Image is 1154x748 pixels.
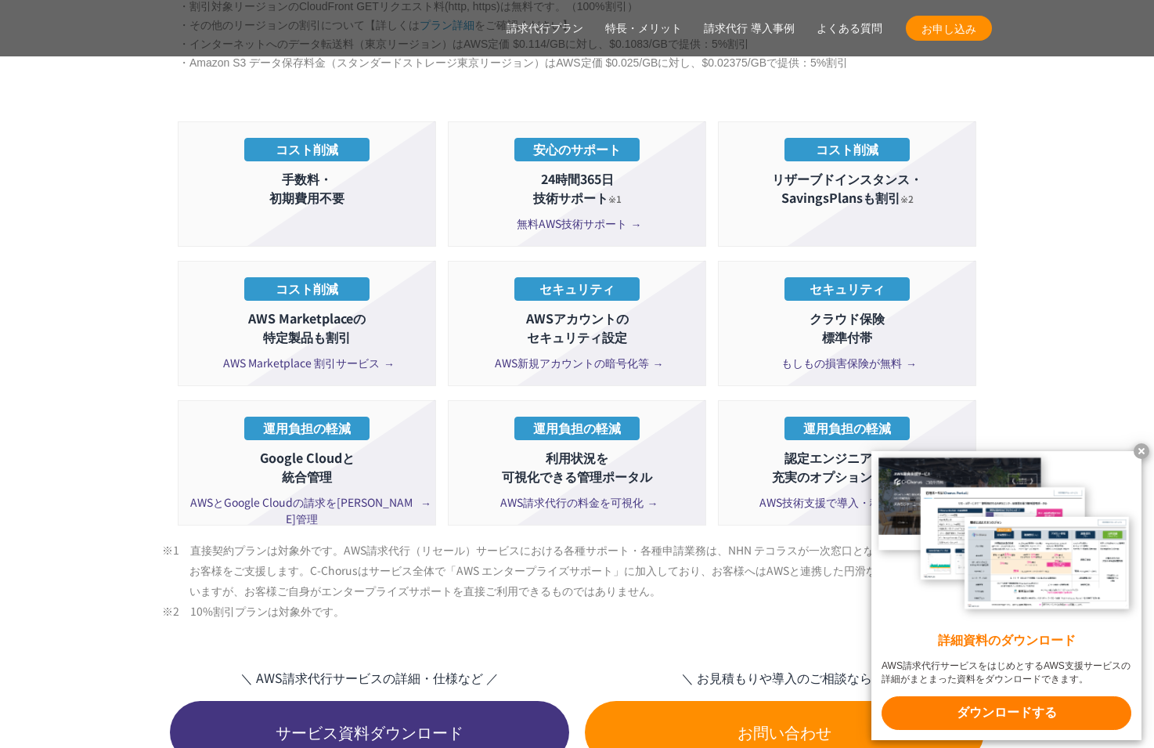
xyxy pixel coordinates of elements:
[186,169,427,207] p: 手数料・ 初期費用不要
[514,138,640,161] p: 安心のサポート
[727,309,968,346] p: クラウド保険 標準付帯
[784,277,910,301] p: セキュリティ
[882,632,1131,650] x-t: 詳細資料のダウンロード
[500,494,655,511] span: AWS請求代行の料金を可視化
[906,16,992,41] a: お申し込み
[186,448,427,486] p: Google Cloudと 統合管理
[189,601,992,621] li: ※2 10%割引プランは対象外です。
[495,355,660,371] span: AWS新規アカウントの暗号化等
[189,540,992,601] li: ※1 直接契約プランは対象外です。AWS請求代行（リセール）サービスにおける各種サポート・各種申請業務は、NHN テコラスが一次窓口となり独自サポートとしてお客様をご支援します。C-Chorus...
[244,277,370,301] p: コスト削減
[727,169,968,207] p: リザーブドインスタンス・ SavingsPlansも割引
[186,309,427,346] p: AWS Marketplaceの 特定製品も割引
[456,169,698,207] p: 24時間365日 技術サポート
[781,355,913,371] span: もしもの損害保険が無料
[727,448,968,486] p: 認定エンジニアによる 充実のオプションサービス
[507,20,583,37] a: 請求代行プラン
[186,355,427,371] a: AWS Marketplace 割引サービス
[244,138,370,161] p: コスト削減
[170,721,569,744] span: サービス資料ダウンロード
[759,494,936,511] span: AWS技術支援で導入・移行も安心
[605,20,682,37] a: 特長・メリット
[456,215,698,232] a: 無料AWS技術サポート
[456,355,698,371] a: AWS新規アカウントの暗号化等
[514,417,640,440] p: 運用負担の軽減
[900,192,914,205] span: ※2
[420,19,474,31] a: プラン詳細
[223,355,391,371] span: AWS Marketplace 割引サービス
[817,20,882,37] a: よくある質問
[608,192,622,205] span: ※1
[186,494,427,527] a: AWSとGoogle Cloudの請求を[PERSON_NAME]管理
[727,494,968,511] a: AWS技術支援で導入・移行も安心
[727,355,968,371] a: もしもの損害保険が無料
[585,668,984,687] span: ＼ お見積もりや導入のご相談なら ／
[514,277,640,301] p: セキュリティ
[784,138,910,161] p: コスト削減
[906,20,992,37] span: お申し込み
[871,451,1141,740] a: 詳細資料のダウンロード AWS請求代行サービスをはじめとするAWS支援サービスの詳細がまとまった資料をダウンロードできます。 ダウンロードする
[517,215,638,232] span: 無料AWS技術サポート
[456,309,698,346] p: AWSアカウントの セキュリティ設定
[882,659,1131,686] x-t: AWS請求代行サービスをはじめとするAWS支援サービスの詳細がまとまった資料をダウンロードできます。
[170,668,569,687] span: ＼ AWS請求代行サービスの詳細・仕様など ／
[585,721,984,744] span: お問い合わせ
[882,696,1131,730] x-t: ダウンロードする
[704,20,795,37] a: 請求代行 導入事例
[244,417,370,440] p: 運用負担の軽減
[456,448,698,486] p: 利用状況を 可視化できる管理ポータル
[456,494,698,511] a: AWS請求代行の料金を可視化
[784,417,910,440] p: 運用負担の軽減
